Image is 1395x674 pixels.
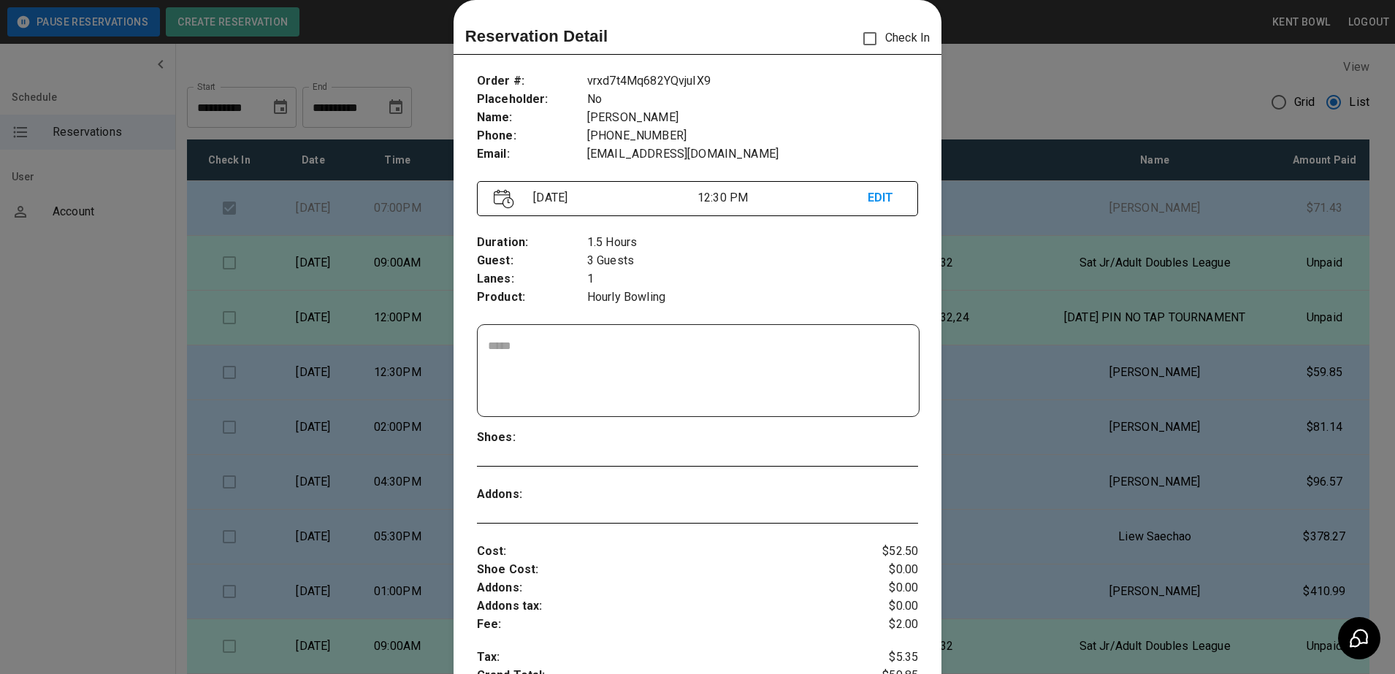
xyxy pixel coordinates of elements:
p: [EMAIL_ADDRESS][DOMAIN_NAME] [587,145,918,164]
p: Cost : [477,543,845,561]
p: vrxd7t4Mq682YQvjuIX9 [587,72,918,91]
p: Order # : [477,72,587,91]
p: 12:30 PM [697,189,868,207]
p: Phone : [477,127,587,145]
p: Product : [477,288,587,307]
p: Addons tax : [477,597,845,616]
p: Tax : [477,648,845,667]
p: $0.00 [845,561,919,579]
p: Guest : [477,252,587,270]
p: Placeholder : [477,91,587,109]
img: Vector [494,189,514,209]
p: [DATE] [527,189,697,207]
p: 1.5 Hours [587,234,918,252]
p: $0.00 [845,579,919,597]
p: $2.00 [845,616,919,634]
p: $52.50 [845,543,919,561]
p: Fee : [477,616,845,634]
p: Check In [855,23,930,54]
p: 1 [587,270,918,288]
p: Lanes : [477,270,587,288]
p: Shoes : [477,429,587,447]
p: Shoe Cost : [477,561,845,579]
p: 3 Guests [587,252,918,270]
p: No [587,91,918,109]
p: Email : [477,145,587,164]
p: Addons : [477,579,845,597]
p: Hourly Bowling [587,288,918,307]
p: $0.00 [845,597,919,616]
p: [PHONE_NUMBER] [587,127,918,145]
p: Addons : [477,486,587,504]
p: Duration : [477,234,587,252]
p: Reservation Detail [465,24,608,48]
p: Name : [477,109,587,127]
p: EDIT [868,189,902,207]
p: $5.35 [845,648,919,667]
p: [PERSON_NAME] [587,109,918,127]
